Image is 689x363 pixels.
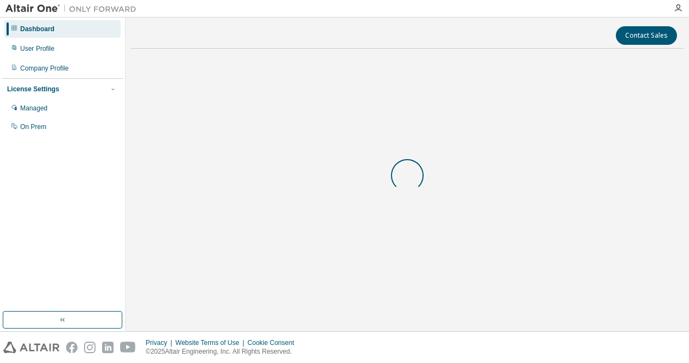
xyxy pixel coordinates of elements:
[20,104,47,113] div: Managed
[120,342,136,353] img: youtube.svg
[146,347,301,356] p: © 2025 Altair Engineering, Inc. All Rights Reserved.
[20,122,46,131] div: On Prem
[102,342,114,353] img: linkedin.svg
[84,342,96,353] img: instagram.svg
[20,25,55,33] div: Dashboard
[20,64,69,73] div: Company Profile
[616,26,677,45] button: Contact Sales
[175,338,247,347] div: Website Terms of Use
[7,85,59,93] div: License Settings
[3,342,60,353] img: altair_logo.svg
[5,3,142,14] img: Altair One
[247,338,300,347] div: Cookie Consent
[146,338,175,347] div: Privacy
[66,342,78,353] img: facebook.svg
[20,44,55,53] div: User Profile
